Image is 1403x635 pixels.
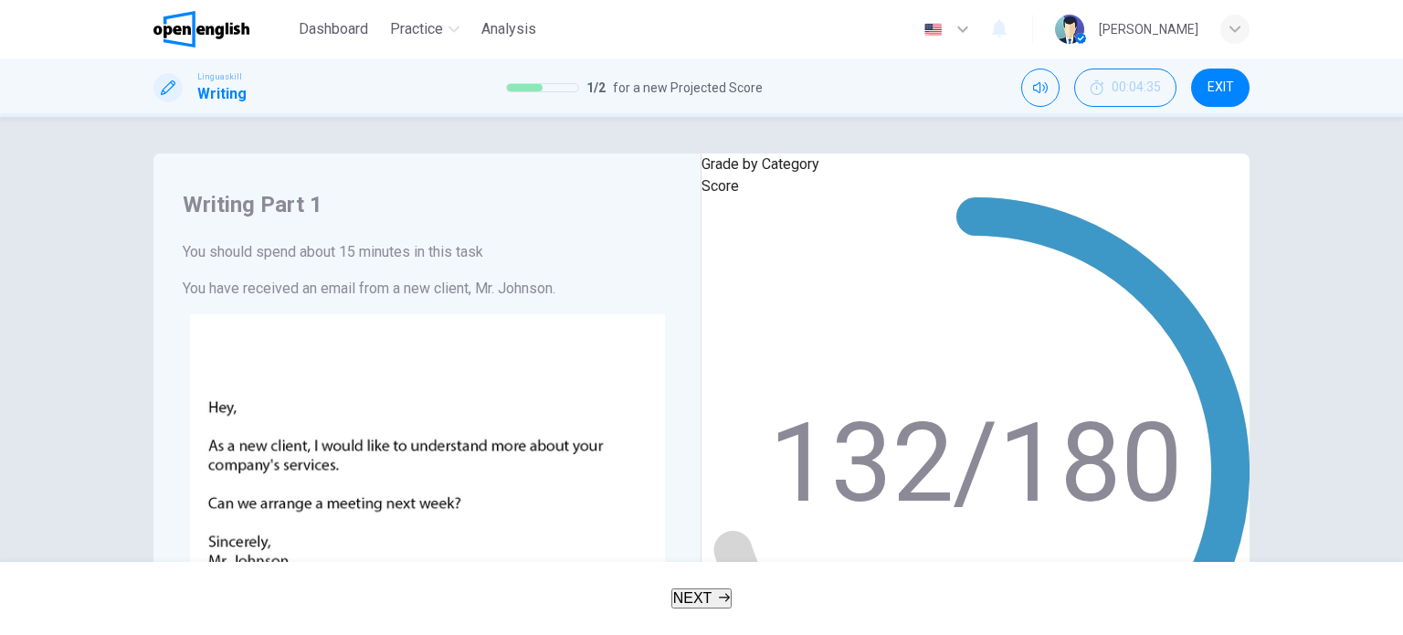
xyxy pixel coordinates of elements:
img: OpenEnglish logo [153,11,249,48]
button: EXIT [1191,69,1250,107]
span: Practice [390,18,443,40]
button: Practice [383,13,467,46]
h6: You have received an email from a new client, Mr. Johnson. [183,278,671,300]
span: Dashboard [299,18,368,40]
a: OpenEnglish logo [153,11,291,48]
img: en [922,23,944,37]
span: EXIT [1208,80,1234,95]
div: Mute [1021,69,1060,107]
img: Profile picture [1055,15,1084,44]
h4: Writing Part 1 [183,190,671,219]
text: 132/180 [769,399,1182,527]
button: 00:04:35 [1074,69,1176,107]
span: Score [701,177,739,195]
h1: Writing [197,83,247,105]
div: Hide [1074,69,1176,107]
span: 1 / 2 [586,77,606,99]
button: NEXT [671,588,733,609]
span: Linguaskill [197,70,242,83]
span: 00:04:35 [1112,80,1161,95]
h6: You should spend about 15 minutes in this task [183,241,671,263]
span: NEXT [673,590,712,606]
span: for a new Projected Score [613,77,763,99]
button: Dashboard [291,13,375,46]
button: Analysis [474,13,543,46]
div: [PERSON_NAME] [1099,18,1198,40]
span: Analysis [481,18,536,40]
p: Grade by Category [701,153,1250,175]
